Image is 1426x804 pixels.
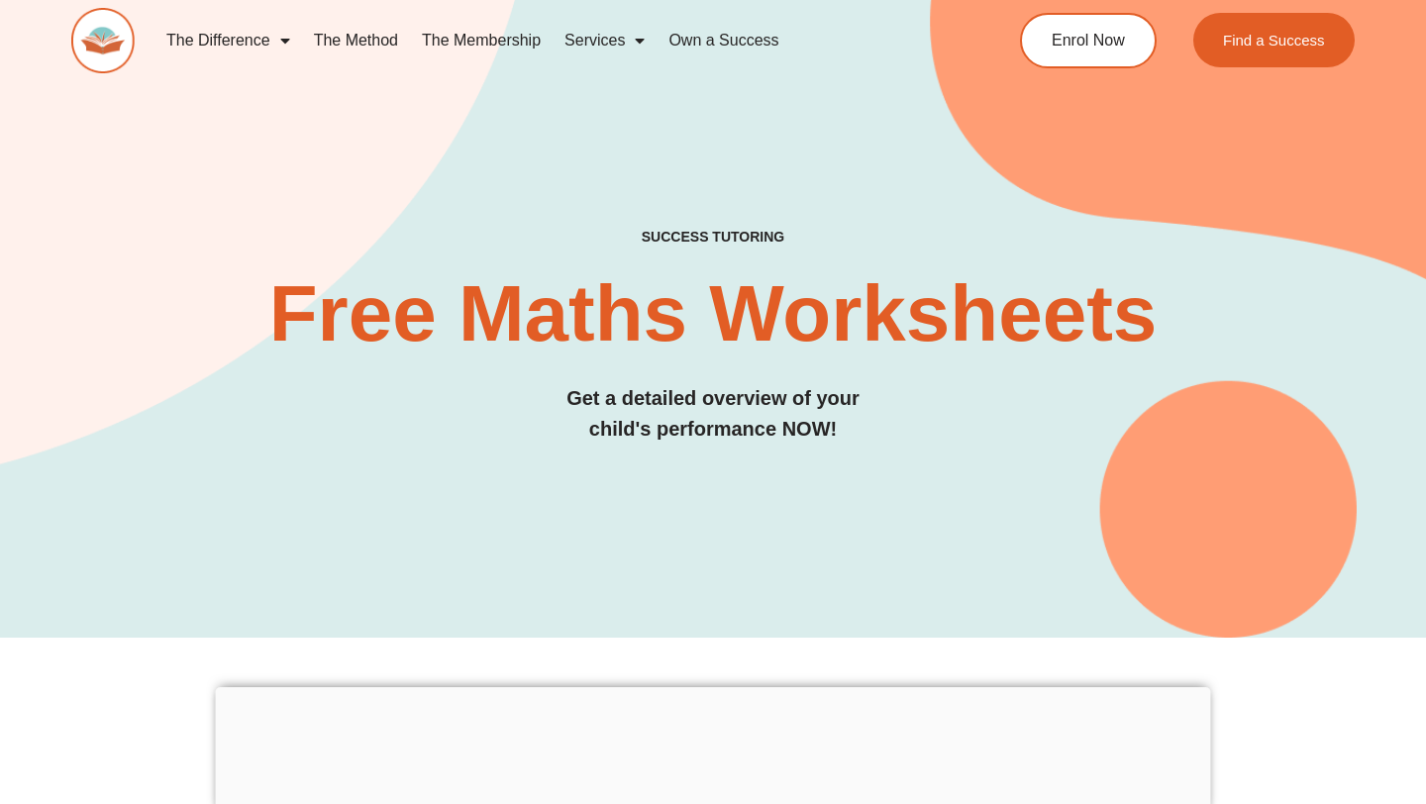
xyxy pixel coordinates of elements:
span: Find a Success [1223,33,1325,48]
h3: Get a detailed overview of your child's performance NOW! [71,383,1355,445]
a: Own a Success [657,18,790,63]
h4: SUCCESS TUTORING​ [71,229,1355,246]
nav: Menu [154,18,947,63]
h2: Free Maths Worksheets​ [71,274,1355,353]
a: Enrol Now [1020,13,1157,68]
span: Enrol Now [1052,33,1125,49]
a: The Difference [154,18,302,63]
a: The Membership [410,18,553,63]
a: The Method [302,18,410,63]
a: Find a Success [1193,13,1355,67]
a: Services [553,18,657,63]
